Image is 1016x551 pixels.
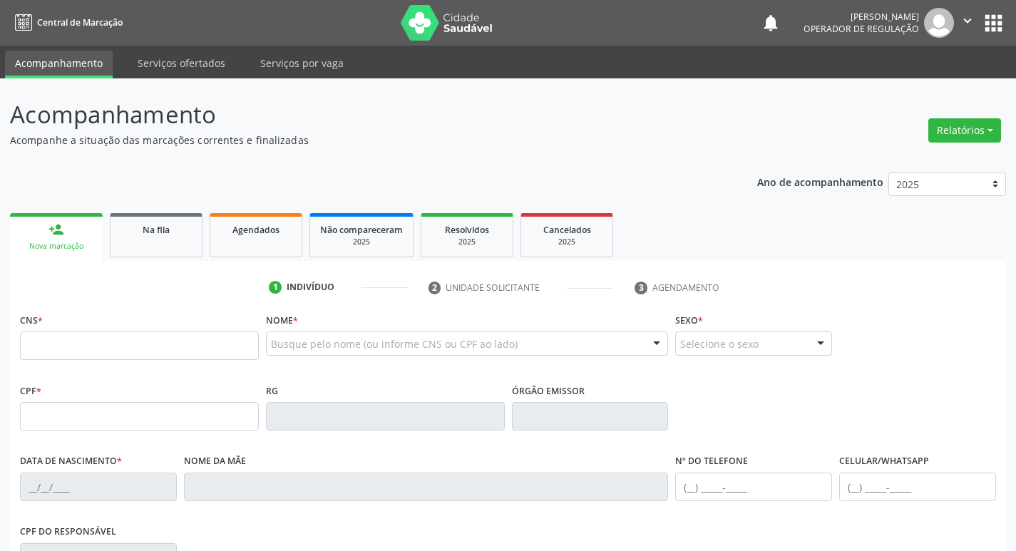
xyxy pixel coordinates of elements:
p: Acompanhamento [10,97,707,133]
div: 1 [269,281,282,294]
label: Data de nascimento [20,450,122,473]
input: (__) _____-_____ [675,473,832,501]
div: person_add [48,222,64,237]
div: Nova marcação [20,241,93,252]
label: Nº do Telefone [675,450,748,473]
button: Relatórios [928,118,1001,143]
p: Ano de acompanhamento [757,172,883,190]
div: 2025 [320,237,403,247]
span: Operador de regulação [804,23,919,35]
label: CPF do responsável [20,521,116,543]
p: Acompanhe a situação das marcações correntes e finalizadas [10,133,707,148]
input: (__) _____-_____ [839,473,996,501]
label: RG [266,380,278,402]
a: Serviços ofertados [128,51,235,76]
span: Na fila [143,224,170,236]
span: Resolvidos [445,224,489,236]
span: Central de Marcação [37,16,123,29]
label: Sexo [675,309,703,331]
label: CPF [20,380,41,402]
label: Nome da mãe [184,450,246,473]
span: Selecione o sexo [680,336,759,351]
div: 2025 [531,237,602,247]
button: apps [981,11,1006,36]
div: 2025 [431,237,503,247]
i:  [960,13,975,29]
label: Órgão emissor [512,380,585,402]
div: Indivíduo [287,281,334,294]
div: [PERSON_NAME] [804,11,919,23]
img: img [924,8,954,38]
label: Nome [266,309,298,331]
a: Serviços por vaga [250,51,354,76]
span: Cancelados [543,224,591,236]
label: Celular/WhatsApp [839,450,929,473]
label: CNS [20,309,43,331]
button: notifications [761,13,781,33]
button:  [954,8,981,38]
span: Busque pelo nome (ou informe CNS ou CPF ao lado) [271,336,518,351]
span: Agendados [232,224,279,236]
a: Central de Marcação [10,11,123,34]
span: Não compareceram [320,224,403,236]
input: __/__/____ [20,473,177,501]
a: Acompanhamento [5,51,113,78]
